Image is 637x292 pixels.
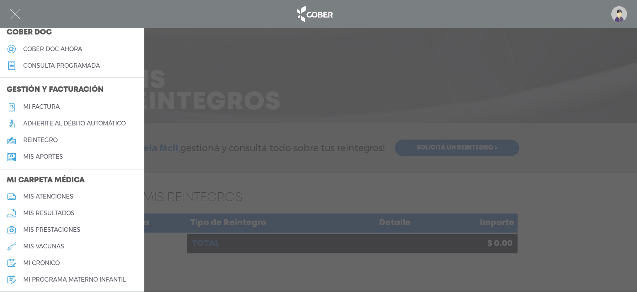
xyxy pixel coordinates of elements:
[23,153,63,160] h5: Mis aportes
[23,226,80,233] h5: mis prestaciones
[292,4,336,24] img: logo_cober_home-white.png
[23,120,126,127] h5: Adherite al débito automático
[23,193,73,200] h5: mis atenciones
[23,62,100,69] h5: consulta programada
[10,9,20,20] img: Cober_menu-close-white.svg
[23,103,60,110] h5: Mi factura
[23,243,64,250] h5: mis vacunas
[23,276,126,283] h5: mi programa materno infantil
[611,6,627,22] img: profile-placeholder.svg
[23,260,60,267] h5: mi crónico
[23,137,58,144] h5: reintegro
[23,46,82,53] h5: Cober doc ahora
[23,210,75,217] h5: mis resultados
